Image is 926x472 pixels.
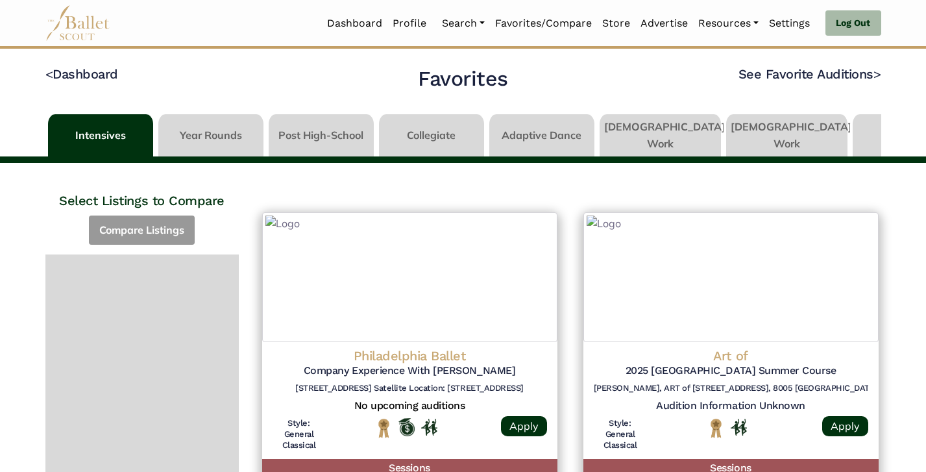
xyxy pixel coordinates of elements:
h5: No upcoming auditions [273,399,547,413]
a: Apply [822,416,868,436]
a: See Favorite Auditions> [738,66,881,82]
h4: Art of [594,347,868,364]
img: National [708,418,724,438]
code: > [873,66,881,82]
a: Log Out [825,10,881,36]
li: Collegiate [376,114,487,156]
code: < [45,66,53,82]
a: Search [437,10,490,37]
img: Logo [583,212,879,342]
li: Post High-School [266,114,376,156]
h6: [PERSON_NAME], ART of [STREET_ADDRESS], 8005 [GEOGRAPHIC_DATA] [GEOGRAPHIC_DATA] [594,383,868,394]
h6: [STREET_ADDRESS] Satellite Location: [STREET_ADDRESS] [273,383,547,394]
a: Profile [387,10,432,37]
li: [DEMOGRAPHIC_DATA] Work [597,114,724,156]
img: In Person [731,419,747,436]
h4: Philadelphia Ballet [273,347,547,364]
h6: Style: General Classical [594,418,647,451]
li: Year Rounds [156,114,266,156]
h5: Audition Information Unknown [594,399,868,413]
a: Store [597,10,635,37]
h2: Favorites [418,66,508,93]
img: In Person [421,419,437,436]
h5: 2025 [GEOGRAPHIC_DATA] Summer Course [594,364,868,378]
a: Favorites/Compare [490,10,597,37]
h4: Select Listings to Compare [45,163,239,209]
img: National [376,418,392,438]
a: Resources [693,10,764,37]
a: <Dashboard [45,66,118,82]
h6: Style: General Classical [273,418,326,451]
img: Offers Scholarship [398,418,415,436]
h5: Company Experience With [PERSON_NAME] [273,364,547,378]
a: Advertise [635,10,693,37]
img: Logo [262,212,557,342]
a: Dashboard [322,10,387,37]
a: Settings [764,10,815,37]
li: Adaptive Dance [487,114,597,156]
li: Intensives [45,114,156,156]
li: [DEMOGRAPHIC_DATA] Work [724,114,850,156]
a: Apply [501,416,547,436]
